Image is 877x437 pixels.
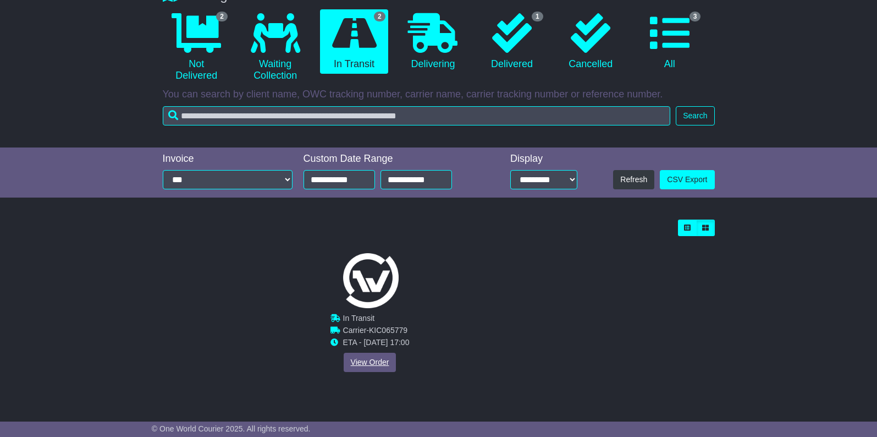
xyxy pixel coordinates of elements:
[343,353,396,372] a: View Order
[343,326,366,335] span: Carrier
[676,106,714,125] button: Search
[152,424,311,433] span: © One World Courier 2025. All rights reserved.
[187,325,219,334] span: In Transit
[216,12,228,21] span: 2
[320,9,388,74] a: 2 In Transit
[478,9,545,74] a: 1 Delivered
[304,153,480,165] div: Custom Date Range
[510,153,577,165] div: Display
[187,337,289,349] td: From -
[532,12,543,21] span: 1
[203,373,216,381] span: 015
[557,9,625,74] a: Cancelled
[187,373,289,382] td: Ref -
[163,153,293,165] div: Invoice
[187,361,289,373] td: OWC -
[163,9,230,86] a: 2 Not Delivered
[369,326,407,335] span: KIC065779
[613,170,654,189] button: Refresh
[343,338,409,347] span: ETA - [DATE] 17:00
[399,9,467,74] a: Delivering
[163,89,715,101] p: You can search by client name, OWC tracking number, carrier name, carrier tracking number or refe...
[187,349,289,361] td: To -
[374,12,385,21] span: 2
[241,9,309,86] a: Waiting Collection
[343,326,409,338] td: -
[200,349,273,358] span: Algo Australia Pty Ltd
[343,314,374,323] span: In Transit
[636,9,703,74] a: 3 All
[660,170,714,189] a: CSV Export
[343,253,398,308] img: Light
[690,12,701,21] span: 3
[210,361,276,370] span: OWCAU630972AU
[209,337,289,346] span: Rhino Industrial Pty Ltd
